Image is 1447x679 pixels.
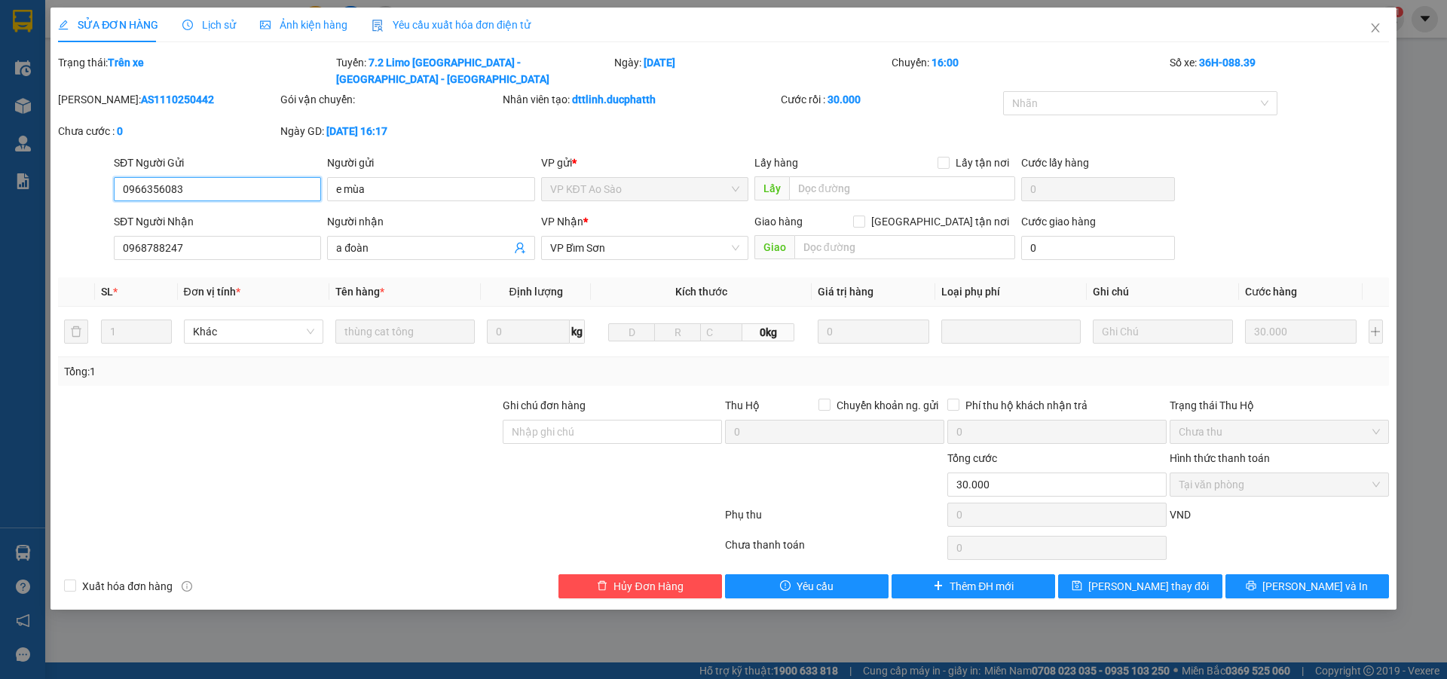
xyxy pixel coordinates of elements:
[950,578,1014,595] span: Thêm ĐH mới
[335,54,613,87] div: Tuyến:
[117,125,123,137] b: 0
[114,154,321,171] div: SĐT Người Gửi
[597,580,607,592] span: delete
[932,57,959,69] b: 16:00
[950,154,1015,171] span: Lấy tận nơi
[260,20,271,30] span: picture
[141,93,214,106] b: AS1110250442
[550,237,739,259] span: VP Bỉm Sơn
[1170,509,1191,521] span: VND
[182,20,193,30] span: clock-circle
[372,20,384,32] img: icon
[1088,578,1209,595] span: [PERSON_NAME] thay đổi
[892,574,1055,598] button: plusThêm ĐH mới
[1021,216,1096,228] label: Cước giao hàng
[1021,157,1089,169] label: Cước lấy hàng
[58,20,69,30] span: edit
[280,91,500,108] div: Gói vận chuyển:
[570,320,585,344] span: kg
[1093,320,1232,344] input: Ghi Chú
[193,320,314,343] span: Khác
[1021,177,1175,201] input: Cước lấy hàng
[76,578,179,595] span: Xuất hóa đơn hàng
[890,54,1168,87] div: Chuyến:
[182,19,236,31] span: Lịch sử
[818,320,930,344] input: 0
[1170,397,1389,414] div: Trạng thái Thu Hộ
[503,91,778,108] div: Nhân viên tạo:
[613,578,683,595] span: Hủy Đơn Hàng
[182,581,192,592] span: info-circle
[558,574,722,598] button: deleteHủy Đơn Hàng
[58,91,277,108] div: [PERSON_NAME]:
[1262,578,1368,595] span: [PERSON_NAME] và In
[754,176,789,200] span: Lấy
[572,93,656,106] b: dttlinh.ducphatth
[754,157,798,169] span: Lấy hàng
[789,176,1015,200] input: Dọc đường
[101,286,113,298] span: SL
[818,286,873,298] span: Giá trị hàng
[1369,320,1383,344] button: plus
[335,320,475,344] input: VD: Bàn, Ghế
[828,93,861,106] b: 30.000
[326,125,387,137] b: [DATE] 16:17
[58,19,158,31] span: SỬA ĐƠN HÀNG
[865,213,1015,230] span: [GEOGRAPHIC_DATA] tận nơi
[947,452,997,464] span: Tổng cước
[1072,580,1082,592] span: save
[1354,8,1397,50] button: Close
[933,580,944,592] span: plus
[831,397,944,414] span: Chuyển khoản ng. gửi
[335,286,384,298] span: Tên hàng
[327,213,534,230] div: Người nhận
[613,54,891,87] div: Ngày:
[336,57,549,85] b: 7.2 Limo [GEOGRAPHIC_DATA] - [GEOGRAPHIC_DATA] - [GEOGRAPHIC_DATA]
[184,286,240,298] span: Đơn vị tính
[503,399,586,411] label: Ghi chú đơn hàng
[654,323,701,341] input: R
[959,397,1094,414] span: Phí thu hộ khách nhận trả
[1369,22,1381,34] span: close
[1225,574,1389,598] button: printer[PERSON_NAME] và In
[1199,57,1256,69] b: 36H-088.39
[725,574,889,598] button: exclamation-circleYêu cầu
[935,277,1087,307] th: Loại phụ phí
[797,578,834,595] span: Yêu cầu
[700,323,742,341] input: C
[1170,452,1270,464] label: Hình thức thanh toán
[114,213,321,230] div: SĐT Người Nhận
[1058,574,1222,598] button: save[PERSON_NAME] thay đổi
[1246,580,1256,592] span: printer
[725,399,760,411] span: Thu Hộ
[514,242,526,254] span: user-add
[675,286,727,298] span: Kích thước
[754,235,794,259] span: Giao
[509,286,562,298] span: Định lượng
[754,216,803,228] span: Giao hàng
[372,19,531,31] span: Yêu cầu xuất hóa đơn điện tử
[608,323,655,341] input: D
[780,580,791,592] span: exclamation-circle
[64,320,88,344] button: delete
[541,154,748,171] div: VP gửi
[1087,277,1238,307] th: Ghi chú
[64,363,558,380] div: Tổng: 1
[1179,421,1380,443] span: Chưa thu
[1245,286,1297,298] span: Cước hàng
[742,323,794,341] span: 0kg
[1021,236,1175,260] input: Cước giao hàng
[58,123,277,139] div: Chưa cước :
[541,216,583,228] span: VP Nhận
[723,537,946,563] div: Chưa thanh toán
[280,123,500,139] div: Ngày GD:
[1245,320,1357,344] input: 0
[260,19,347,31] span: Ảnh kiện hàng
[644,57,675,69] b: [DATE]
[57,54,335,87] div: Trạng thái:
[550,178,739,200] span: VP KĐT Ao Sào
[108,57,144,69] b: Trên xe
[723,506,946,533] div: Phụ thu
[1179,473,1380,496] span: Tại văn phòng
[327,154,534,171] div: Người gửi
